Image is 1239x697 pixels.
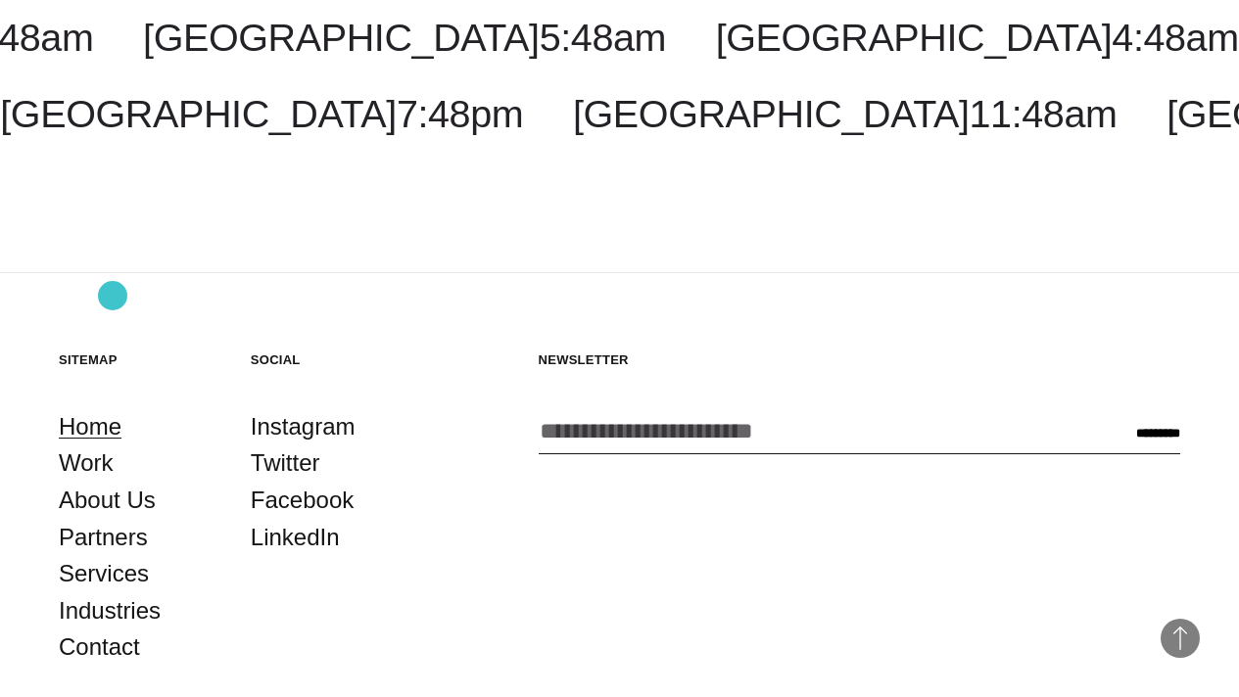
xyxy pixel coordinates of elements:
h5: Social [251,351,413,368]
a: Industries [59,592,161,629]
a: Facebook [251,482,354,519]
a: Instagram [251,408,356,445]
a: Twitter [251,444,320,482]
a: Home [59,408,121,445]
div: Domain: [DOMAIN_NAME] [51,51,215,67]
a: LinkedIn [251,519,340,556]
div: v 4.0.25 [55,31,96,47]
a: [GEOGRAPHIC_DATA]4:48am [716,16,1239,59]
a: [GEOGRAPHIC_DATA]11:48am [573,92,1118,135]
button: Back to Top [1161,619,1200,658]
a: Contact [59,628,140,666]
span: 7:48pm [397,92,523,135]
span: 5:48am [540,16,666,59]
h5: Newsletter [539,351,1180,368]
div: Domain Overview [74,116,175,128]
a: [GEOGRAPHIC_DATA]5:48am [143,16,666,59]
img: tab_domain_overview_orange.svg [53,114,69,129]
a: Work [59,444,114,482]
a: Services [59,555,149,592]
img: logo_orange.svg [31,31,47,47]
h5: Sitemap [59,351,221,368]
span: 4:48am [1112,16,1238,59]
img: website_grey.svg [31,51,47,67]
span: 11:48am [970,92,1118,135]
img: tab_keywords_by_traffic_grey.svg [195,114,211,129]
a: About Us [59,482,156,519]
div: Keywords by Traffic [216,116,330,128]
a: Partners [59,519,148,556]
